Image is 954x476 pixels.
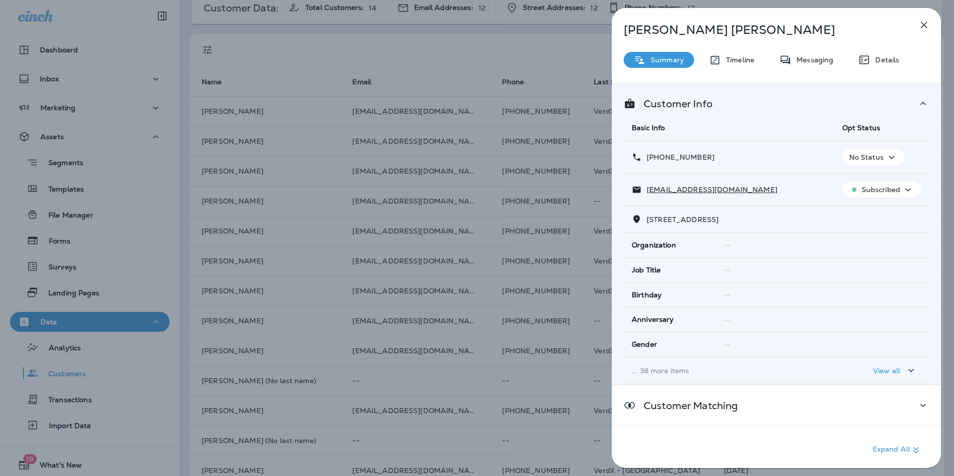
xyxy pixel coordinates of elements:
p: [EMAIL_ADDRESS][DOMAIN_NAME] [642,186,777,194]
p: Expand All [873,444,922,456]
button: No Status [842,149,905,165]
p: Customer Matching [636,402,738,410]
p: Timeline [721,56,754,64]
span: Birthday [632,291,662,299]
span: -- [723,290,730,299]
p: Customer Info [636,100,713,108]
p: View all [873,367,900,375]
p: Summary [646,56,684,64]
p: Details [870,56,899,64]
span: [STREET_ADDRESS] [647,215,718,224]
span: Organization [632,241,676,249]
p: Messaging [791,56,833,64]
span: Gender [632,340,657,349]
button: View all [869,361,921,380]
span: Anniversary [632,315,674,324]
p: [PHONE_NUMBER] [642,153,715,161]
button: Subscribed [842,182,921,198]
span: -- [723,340,730,349]
button: Expand All [869,441,926,459]
span: -- [723,265,730,274]
span: Opt Status [842,123,880,132]
p: [PERSON_NAME] [PERSON_NAME] [624,23,896,37]
span: -- [723,315,730,324]
p: No Status [849,153,884,161]
span: Job Title [632,266,661,274]
p: ... 38 more items [632,367,826,375]
span: -- [723,240,730,249]
p: Subscribed [862,186,900,194]
span: Basic Info [632,123,665,132]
